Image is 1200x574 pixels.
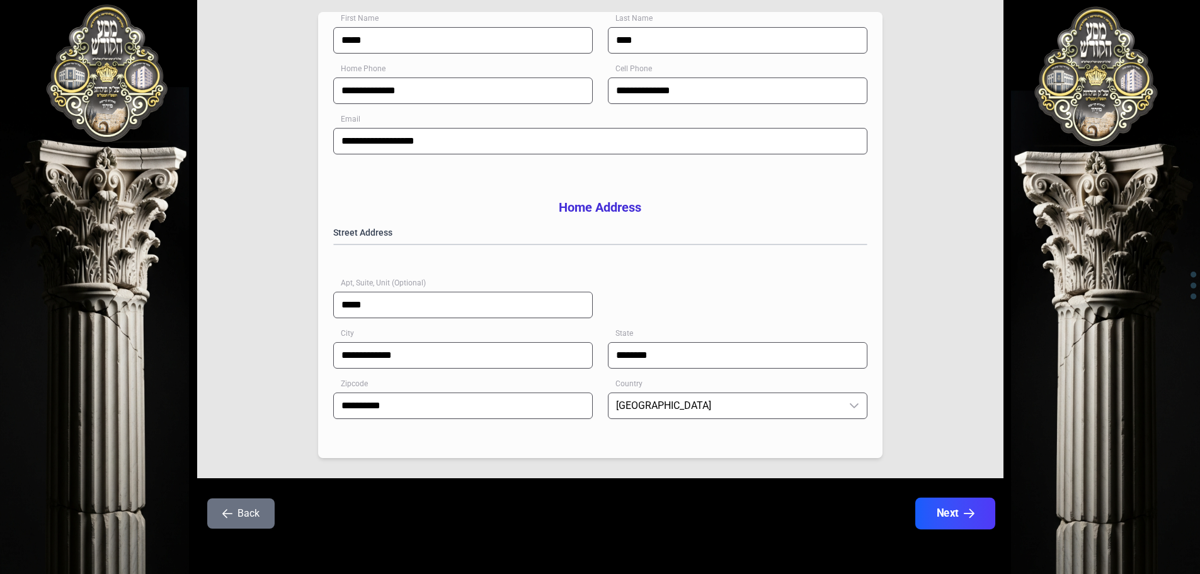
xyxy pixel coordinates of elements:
div: dropdown trigger [842,393,867,418]
button: Back [207,498,275,529]
h3: Home Address [333,198,867,216]
label: Street Address [333,226,867,239]
button: Next [915,498,995,529]
span: United States [609,393,842,418]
